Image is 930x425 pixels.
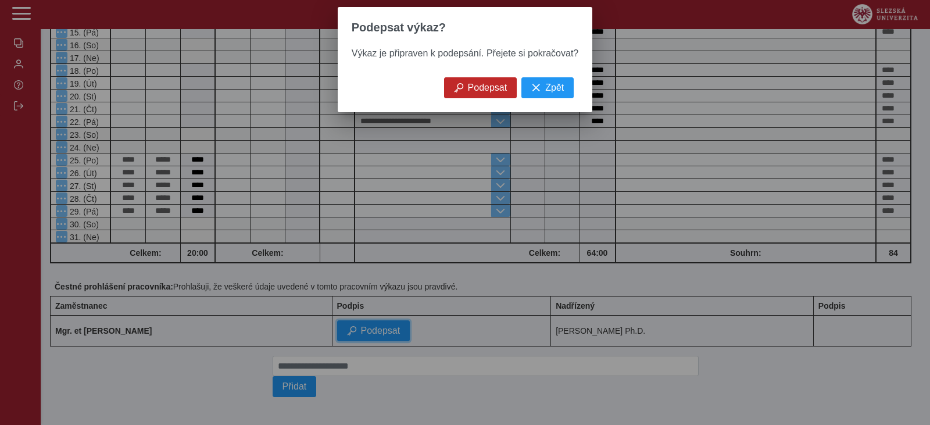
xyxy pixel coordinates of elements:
button: Zpět [521,77,574,98]
span: Podepsat výkaz? [352,21,446,34]
span: Zpět [545,83,564,93]
button: Podepsat [444,77,517,98]
span: Výkaz je připraven k podepsání. Přejete si pokračovat? [352,48,578,58]
span: Podepsat [468,83,507,93]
